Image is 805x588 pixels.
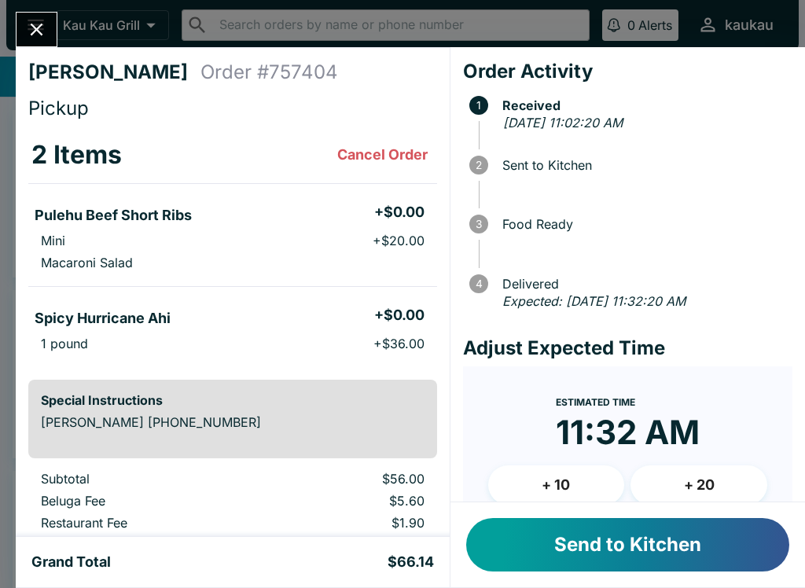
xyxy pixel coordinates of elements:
[494,277,792,291] span: Delivered
[31,553,111,571] h5: Grand Total
[476,218,482,230] text: 3
[373,233,425,248] p: + $20.00
[463,60,792,83] h4: Order Activity
[28,471,437,559] table: orders table
[271,515,425,531] p: $1.90
[41,233,65,248] p: Mini
[466,518,789,571] button: Send to Kitchen
[41,493,246,509] p: Beluga Fee
[630,465,767,505] button: + 20
[494,217,792,231] span: Food Ready
[35,309,171,328] h5: Spicy Hurricane Ahi
[41,255,133,270] p: Macaroni Salad
[331,139,434,171] button: Cancel Order
[41,471,246,487] p: Subtotal
[28,127,437,367] table: orders table
[200,61,338,84] h4: Order # 757404
[388,553,434,571] h5: $66.14
[502,293,686,309] em: Expected: [DATE] 11:32:20 AM
[374,306,425,325] h5: + $0.00
[41,515,246,531] p: Restaurant Fee
[31,139,122,171] h3: 2 Items
[271,493,425,509] p: $5.60
[373,336,425,351] p: + $36.00
[41,414,425,430] p: [PERSON_NAME] [PHONE_NUMBER]
[494,98,792,112] span: Received
[475,277,482,290] text: 4
[374,203,425,222] h5: + $0.00
[28,61,200,84] h4: [PERSON_NAME]
[556,396,635,408] span: Estimated Time
[556,412,700,453] time: 11:32 AM
[488,465,625,505] button: + 10
[35,206,192,225] h5: Pulehu Beef Short Ribs
[41,392,425,408] h6: Special Instructions
[476,159,482,171] text: 2
[494,158,792,172] span: Sent to Kitchen
[476,99,481,112] text: 1
[17,13,57,46] button: Close
[463,336,792,360] h4: Adjust Expected Time
[28,97,89,119] span: Pickup
[41,336,88,351] p: 1 pound
[271,471,425,487] p: $56.00
[503,115,623,130] em: [DATE] 11:02:20 AM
